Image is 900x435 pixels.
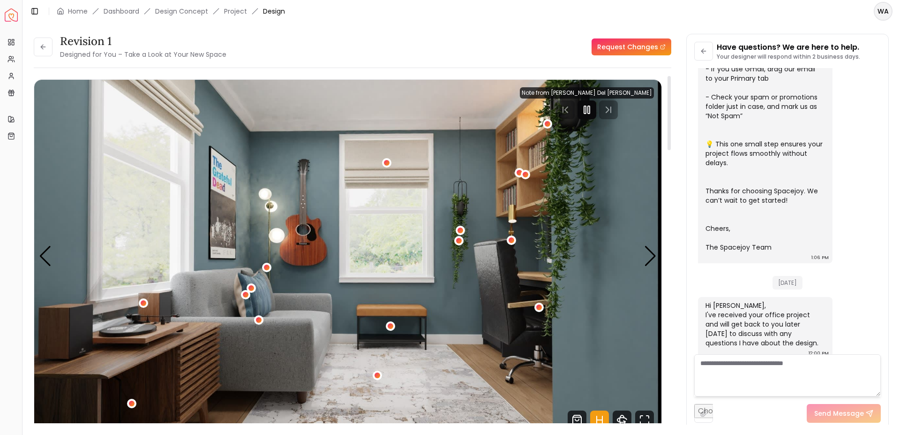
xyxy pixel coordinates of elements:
[60,34,226,49] h3: Revision 1
[717,42,860,53] p: Have questions? We are here to help.
[592,38,671,55] a: Request Changes
[581,104,592,115] svg: Pause
[809,349,829,358] div: 12:00 PM
[263,7,285,16] span: Design
[613,411,631,429] svg: 360 View
[635,411,654,429] svg: Fullscreen
[39,246,52,267] div: Previous slide
[68,7,88,16] a: Home
[811,253,829,262] div: 1:06 PM
[590,411,609,429] svg: Hotspots Toggle
[155,7,208,16] li: Design Concept
[34,80,661,433] div: 1 / 5
[644,246,657,267] div: Next slide
[874,2,892,21] button: WA
[520,87,654,99] div: Note from [PERSON_NAME] Del [PERSON_NAME]
[57,7,285,16] nav: breadcrumb
[705,301,823,348] div: Hi [PERSON_NAME], I've received your office project and will get back to you later [DATE] to disc...
[34,80,661,433] div: Carousel
[104,7,139,16] a: Dashboard
[568,411,586,429] svg: Shop Products from this design
[60,50,226,59] small: Designed for You – Take a Look at Your New Space
[224,7,247,16] a: Project
[34,80,661,433] img: Design Render 1
[875,3,892,20] span: WA
[5,8,18,22] a: Spacejoy
[5,8,18,22] img: Spacejoy Logo
[772,276,802,290] span: [DATE]
[717,53,860,61] p: Your designer will respond within 2 business days.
